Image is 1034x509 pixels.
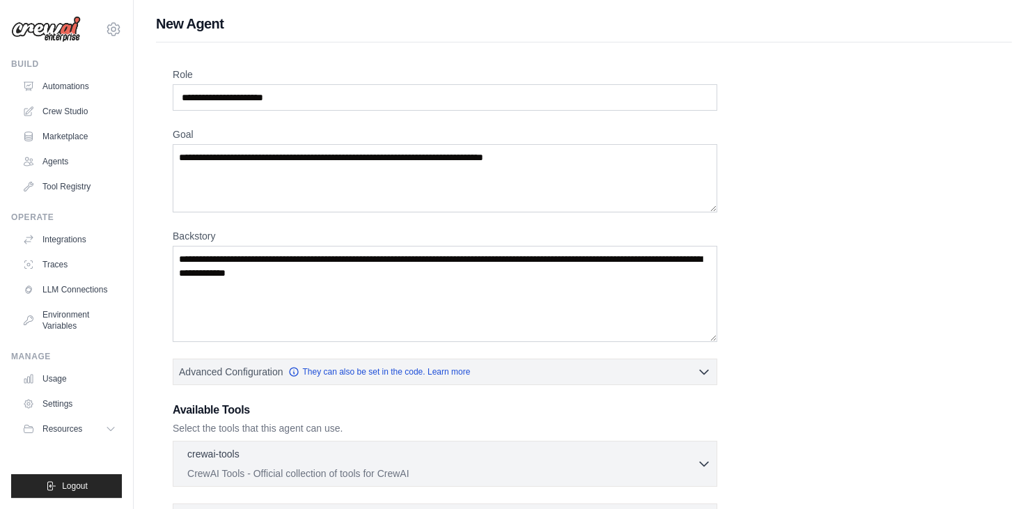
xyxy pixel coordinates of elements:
a: Usage [17,368,122,390]
button: Advanced Configuration They can also be set in the code. Learn more [173,359,716,384]
a: Traces [17,253,122,276]
a: Environment Variables [17,304,122,337]
div: Build [11,58,122,70]
p: crewai-tools [187,447,240,461]
a: Tool Registry [17,175,122,198]
a: They can also be set in the code. Learn more [288,366,470,377]
span: Resources [42,423,82,434]
a: Crew Studio [17,100,122,123]
button: crewai-tools CrewAI Tools - Official collection of tools for CrewAI [179,447,711,480]
p: CrewAI Tools - Official collection of tools for CrewAI [187,467,697,480]
div: Manage [11,351,122,362]
span: Logout [62,480,88,492]
a: Automations [17,75,122,97]
label: Role [173,68,717,81]
a: LLM Connections [17,279,122,301]
label: Backstory [173,229,717,243]
button: Logout [11,474,122,498]
span: Advanced Configuration [179,365,283,379]
label: Goal [173,127,717,141]
a: Integrations [17,228,122,251]
h1: New Agent [156,14,1012,33]
div: Operate [11,212,122,223]
a: Marketplace [17,125,122,148]
p: Select the tools that this agent can use. [173,421,717,435]
button: Resources [17,418,122,440]
a: Settings [17,393,122,415]
img: Logo [11,16,81,42]
a: Agents [17,150,122,173]
h3: Available Tools [173,402,717,418]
